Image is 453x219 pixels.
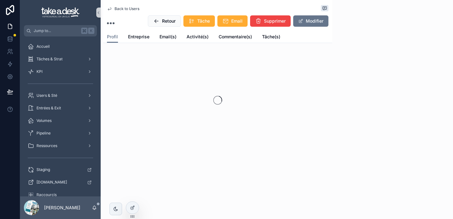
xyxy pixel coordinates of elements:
[24,41,97,52] a: Accueil
[219,34,252,40] span: Commentaire(s)
[187,34,209,40] span: Activité(s)
[41,8,80,18] img: App logo
[24,25,97,36] button: Jump to...K
[36,131,51,136] span: Pipeline
[262,31,280,44] a: Tâche(s)
[24,177,97,188] a: [DOMAIN_NAME]
[36,44,50,49] span: Accueil
[36,143,57,148] span: Ressources
[36,192,57,197] span: Raccourcis
[24,140,97,151] a: Ressources
[24,66,97,77] a: KPI
[115,6,139,11] span: Back to Users
[231,18,243,24] span: Email
[250,15,291,27] button: Supprimer
[89,28,94,33] span: K
[24,128,97,139] a: Pipeline
[159,34,176,40] span: Email(s)
[24,164,97,175] a: Staging
[159,31,176,44] a: Email(s)
[34,28,79,33] span: Jump to...
[20,36,101,196] div: scrollable content
[36,57,63,62] span: Tâches & Strat
[217,15,248,27] button: Email
[107,31,118,43] a: Profil
[36,118,52,123] span: Volumes
[24,189,97,200] a: Raccourcis
[162,18,176,24] span: Retour
[24,53,97,65] a: Tâches & Strat
[24,102,97,114] a: Entrées & Exit
[183,15,215,27] button: Tâche
[24,115,97,126] a: Volumes
[36,69,42,74] span: KPI
[148,15,181,27] button: Retour
[36,93,57,98] span: Users & Sté
[262,34,280,40] span: Tâche(s)
[128,34,149,40] span: Entreprise
[36,167,50,172] span: Staging
[107,34,118,40] span: Profil
[187,31,209,44] a: Activité(s)
[107,6,139,11] a: Back to Users
[24,90,97,101] a: Users & Sté
[36,106,61,111] span: Entrées & Exit
[36,180,67,185] span: [DOMAIN_NAME]
[44,205,80,211] p: [PERSON_NAME]
[219,31,252,44] a: Commentaire(s)
[264,18,286,24] span: Supprimer
[293,15,328,27] button: Modifier
[197,18,210,24] span: Tâche
[128,31,149,44] a: Entreprise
